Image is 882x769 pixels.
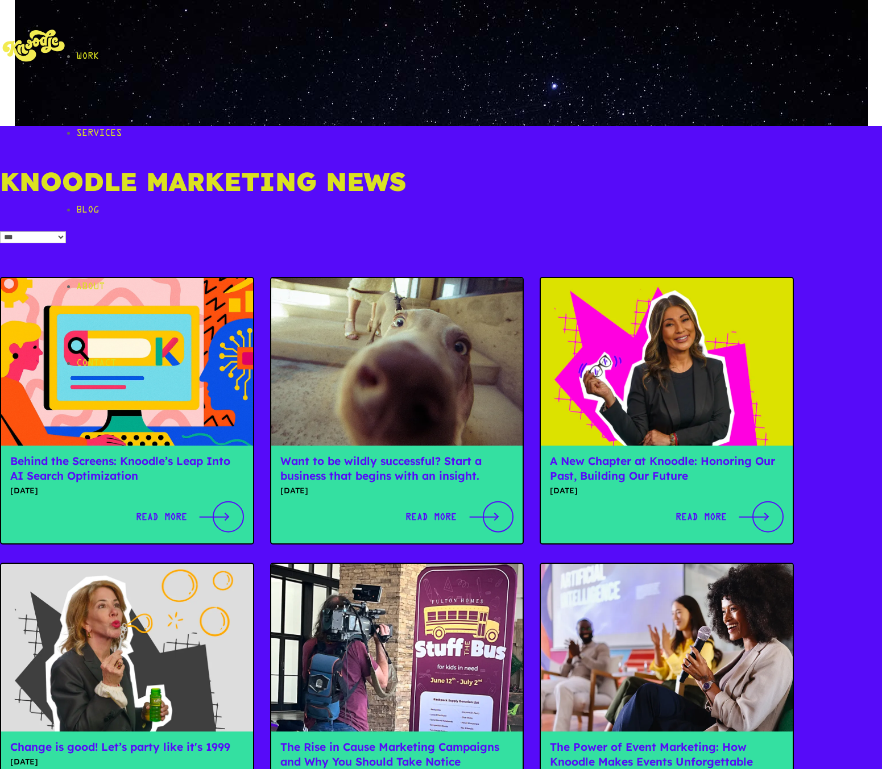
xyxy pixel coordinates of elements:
[550,454,775,483] a: A New Chapter at Knoodle: Honoring Our Past, Building Our Future
[280,454,482,483] a: Want to be wildly successful? Start a business that begins with an insight.
[76,172,882,248] a: Blog
[676,498,784,534] a: Read MoreRead More
[1,755,253,769] div: [DATE]
[76,248,882,325] a: About
[76,325,882,402] a: Contact
[76,18,882,95] a: Work
[405,498,514,534] a: Read MoreRead More
[76,95,882,172] a: Services
[550,740,753,768] a: The Power of Event Marketing: How Knoodle Makes Events Unforgettable
[10,454,230,483] a: Behind the Screens: Knoodle’s Leap Into AI Search Optimization
[271,484,523,498] div: [DATE]
[136,498,244,534] a: Read MoreRead More
[541,484,793,498] div: [DATE]
[10,740,230,754] a: Change is good! Let’s party like it's 1999
[280,740,499,768] a: The Rise in Cause Marketing Campaigns and Why You Should Take Notice
[1,484,253,498] div: [DATE]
